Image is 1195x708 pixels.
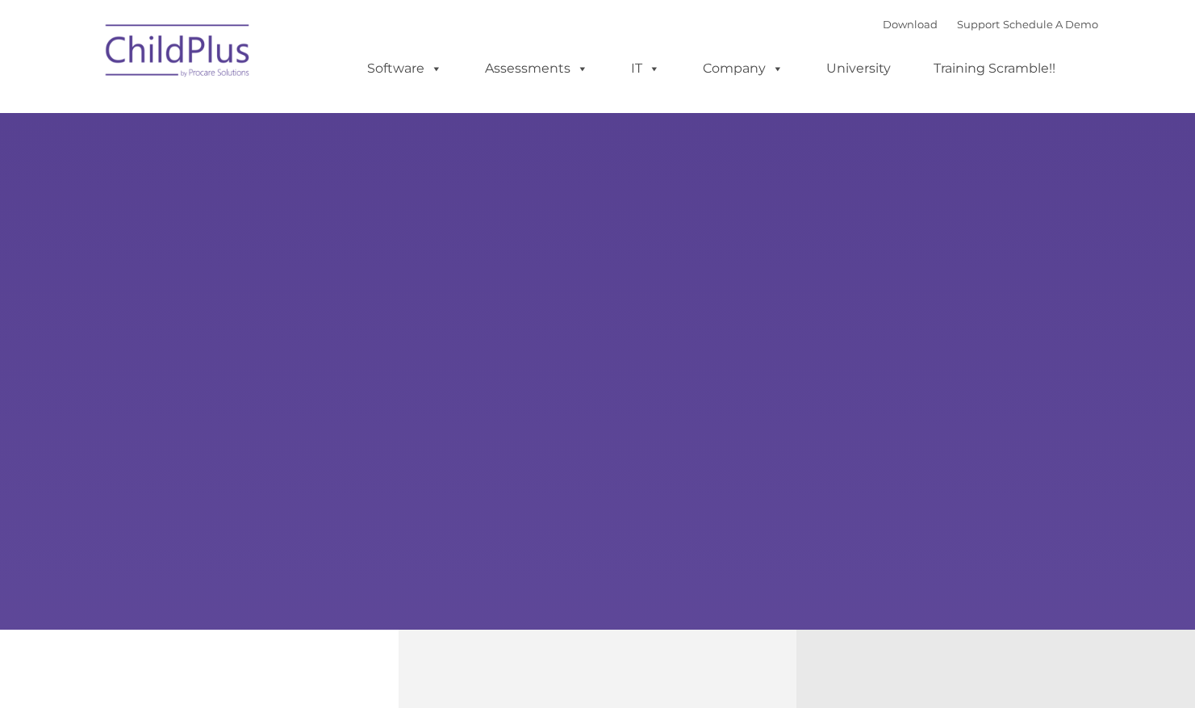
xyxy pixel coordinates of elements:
font: | [883,18,1098,31]
img: ChildPlus by Procare Solutions [98,13,259,94]
a: Download [883,18,938,31]
a: Company [687,52,800,85]
a: Assessments [469,52,604,85]
a: Support [957,18,1000,31]
a: Training Scramble!! [917,52,1072,85]
a: IT [615,52,676,85]
a: Software [351,52,458,85]
a: Schedule A Demo [1003,18,1098,31]
a: University [810,52,907,85]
